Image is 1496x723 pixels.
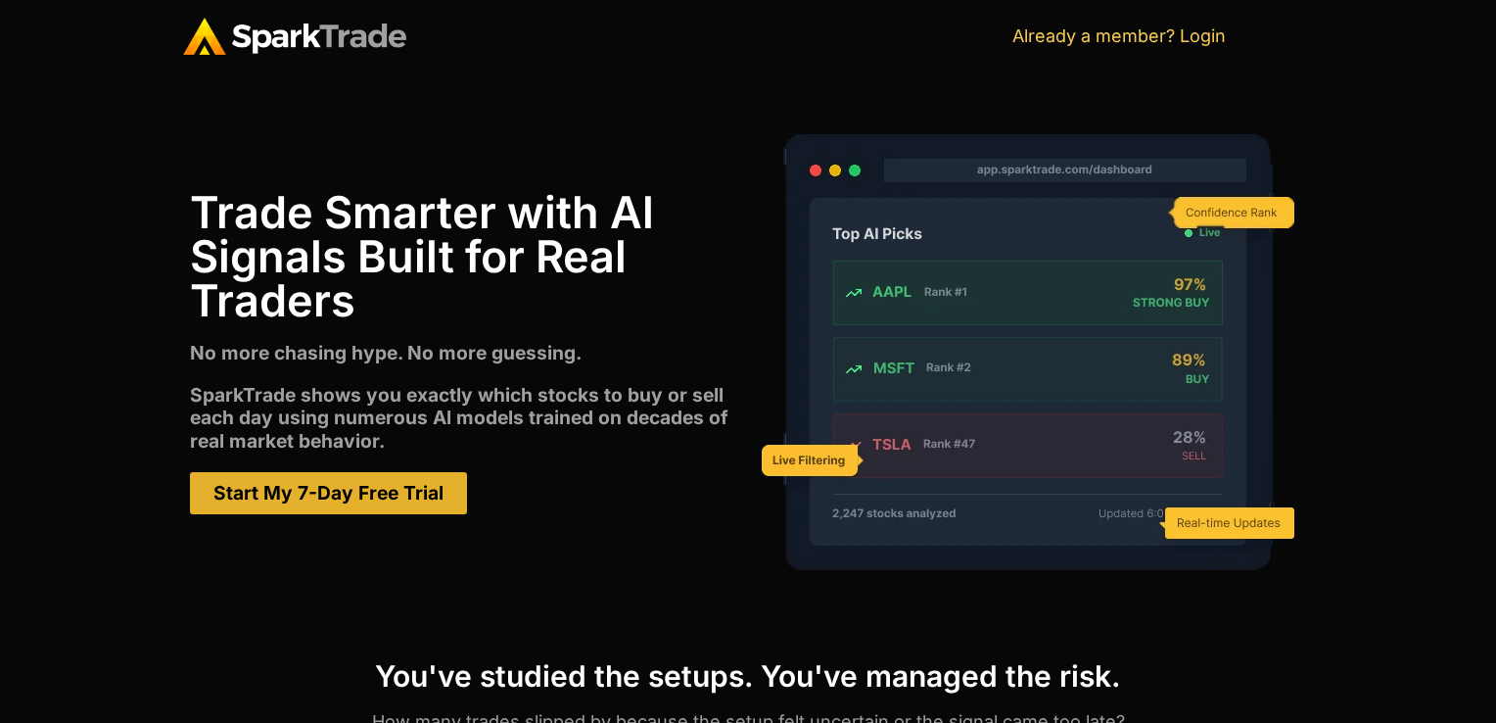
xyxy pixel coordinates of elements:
[190,472,467,514] a: Start My 7-Day Free Trial
[190,342,748,364] p: No more chasing hype. No more guessing.
[190,190,748,322] h1: Trade Smarter with Al Signals Built for Real Traders
[213,484,444,503] span: Start My 7-Day Free Trial
[190,661,1306,691] h3: You've studied the setups. You've managed the risk.
[190,384,748,453] p: SparkTrade shows you exactly which stocks to buy or sell each day using numerous Al models traine...
[1012,25,1226,46] a: Already a member? Login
